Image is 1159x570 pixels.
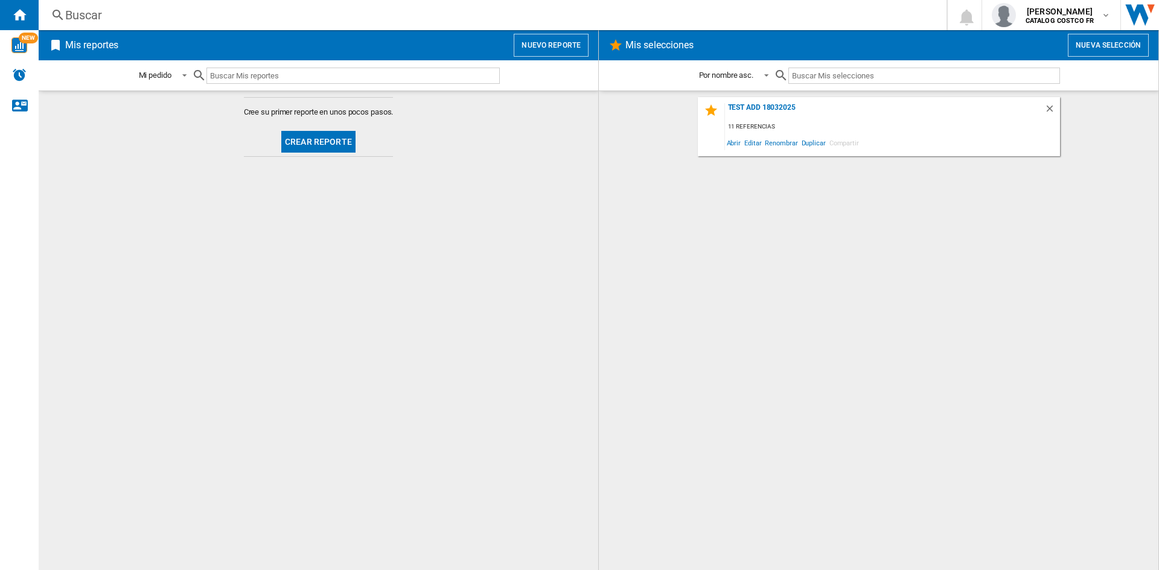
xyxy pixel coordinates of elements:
[11,37,27,53] img: wise-card.svg
[139,71,171,80] div: Mi pedido
[206,68,500,84] input: Buscar Mis reportes
[1068,34,1149,57] button: Nueva selección
[725,119,1060,135] div: 11 referencias
[788,68,1059,84] input: Buscar Mis selecciones
[800,135,828,151] span: Duplicar
[281,131,356,153] button: Crear reporte
[992,3,1016,27] img: profile.jpg
[1026,17,1094,25] b: CATALOG COSTCO FR
[65,7,915,24] div: Buscar
[244,107,394,118] span: Cree su primer reporte en unos pocos pasos.
[725,103,1044,119] div: Test add 18032025
[725,135,743,151] span: Abrir
[763,135,799,151] span: Renombrar
[1044,103,1060,119] div: Borrar
[742,135,763,151] span: Editar
[1026,5,1094,17] span: [PERSON_NAME]
[514,34,589,57] button: Nuevo reporte
[828,135,861,151] span: Compartir
[12,68,27,82] img: alerts-logo.svg
[63,34,121,57] h2: Mis reportes
[623,34,697,57] h2: Mis selecciones
[19,33,38,43] span: NEW
[699,71,754,80] div: Por nombre asc.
